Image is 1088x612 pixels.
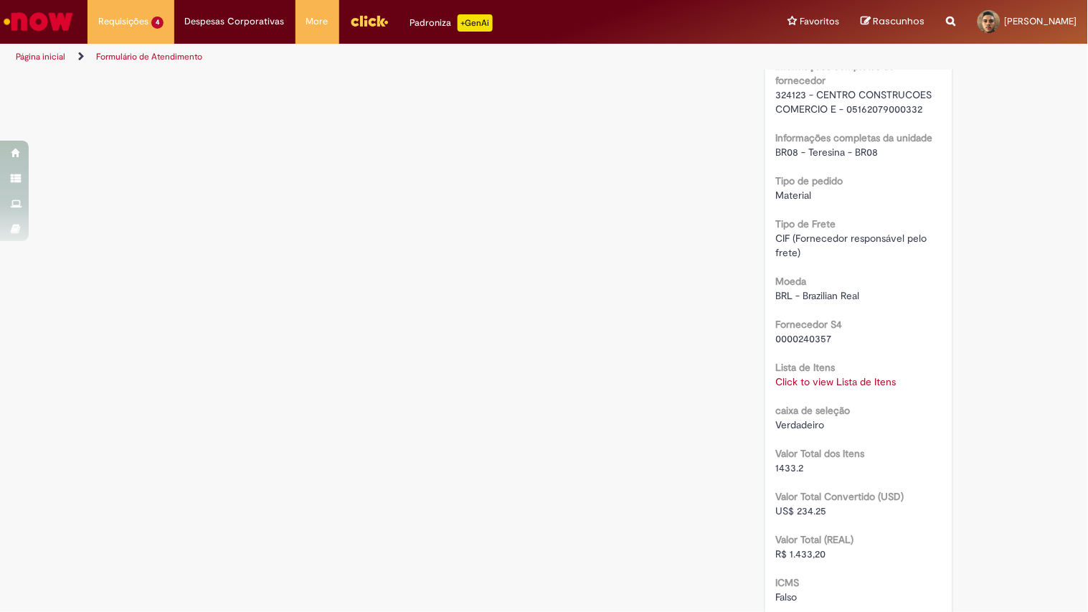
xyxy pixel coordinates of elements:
[776,361,836,374] b: Lista de Itens
[776,289,860,302] span: BRL - Brazilian Real
[776,461,804,474] span: 1433.2
[16,51,65,62] a: Página inicial
[458,14,493,32] p: +GenAi
[350,10,389,32] img: click_logo_yellow_360x200.png
[776,60,895,87] b: Informações completas do fornecedor
[776,404,851,417] b: caixa de seleção
[776,88,935,116] span: 324123 - CENTRO CONSTRUCOES COMERCIO E - 05162079000332
[776,533,854,546] b: Valor Total (REAL)
[776,146,879,159] span: BR08 - Teresina - BR08
[776,590,798,603] span: Falso
[800,14,840,29] span: Favoritos
[776,418,825,431] span: Verdadeiro
[776,490,904,503] b: Valor Total Convertido (USD)
[1,7,75,36] img: ServiceNow
[776,189,812,202] span: Material
[776,576,800,589] b: ICMS
[776,447,865,460] b: Valor Total dos Itens
[96,51,202,62] a: Formulário de Atendimento
[306,14,328,29] span: More
[874,14,925,28] span: Rascunhos
[776,504,827,517] span: US$ 234.25
[776,332,832,345] span: 0000240357
[11,44,714,70] ul: Trilhas de página
[776,547,826,560] span: R$ 1.433,20
[98,14,148,29] span: Requisições
[151,17,164,29] span: 4
[776,174,843,187] b: Tipo de pedido
[776,217,836,230] b: Tipo de Frete
[1005,15,1077,27] span: [PERSON_NAME]
[776,375,897,388] a: Click to view Lista de Itens
[861,15,925,29] a: Rascunhos
[776,131,933,144] b: Informações completas da unidade
[776,232,930,259] span: CIF (Fornecedor responsável pelo frete)
[776,318,843,331] b: Fornecedor S4
[776,275,807,288] b: Moeda
[410,14,493,32] div: Padroniza
[185,14,285,29] span: Despesas Corporativas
